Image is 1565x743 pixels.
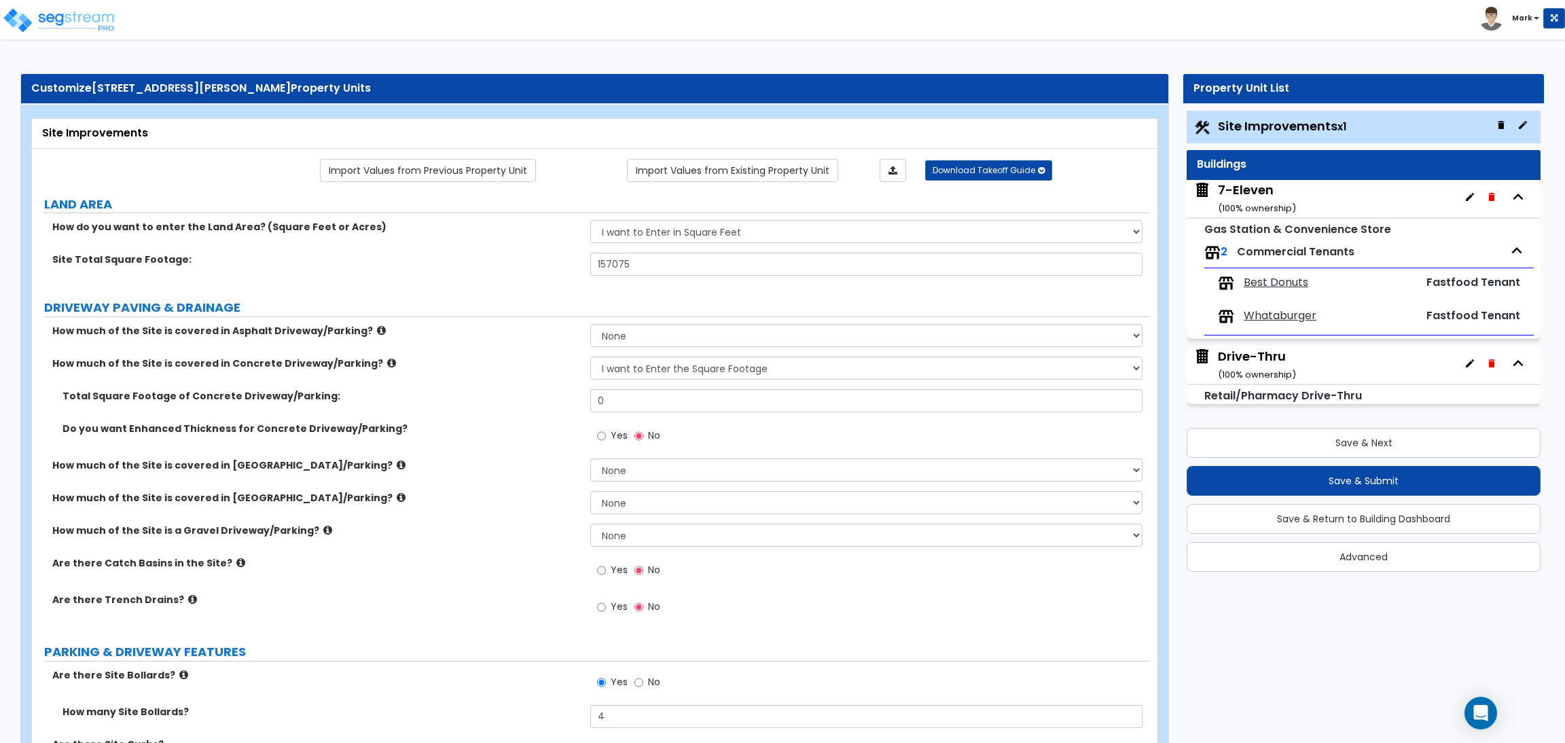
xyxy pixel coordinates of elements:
small: x1 [1337,120,1346,134]
button: Save & Return to Building Dashboard [1187,504,1541,534]
img: Construction.png [1193,119,1211,137]
span: No [648,600,660,613]
input: Yes [597,563,606,578]
span: No [648,675,660,689]
img: tenants.png [1204,244,1221,261]
span: Drive-Thru [1193,348,1296,382]
small: ( 100 % ownership) [1218,202,1296,215]
div: 7-Eleven [1218,181,1296,216]
label: Total Square Footage of Concrete Driveway/Parking: [62,389,580,403]
span: Fastfood Tenant [1426,308,1520,323]
span: Site Improvements [1218,117,1346,134]
i: click for more info! [397,492,406,503]
label: How much of the Site is a Gravel Driveway/Parking? [52,524,580,537]
span: [STREET_ADDRESS][PERSON_NAME] [92,80,291,96]
i: click for more info! [377,325,386,336]
i: click for more info! [323,525,332,535]
label: Are there Site Bollards? [52,668,580,682]
label: How many Site Bollards? [62,705,580,719]
div: Buildings [1197,157,1530,173]
label: How do you want to enter the Land Area? (Square Feet or Acres) [52,220,580,234]
img: tenants.png [1218,275,1234,291]
a: Import the dynamic attributes value through Excel sheet [880,159,906,182]
span: Yes [611,563,628,577]
img: logo_pro_r.png [2,7,118,34]
button: Save & Next [1187,428,1541,458]
span: Whataburger [1244,308,1316,324]
label: How much of the Site is covered in Asphalt Driveway/Parking? [52,324,580,338]
label: LAND AREA [44,196,1149,213]
div: Property Unit List [1193,81,1534,96]
label: Are there Trench Drains? [52,593,580,606]
label: How much of the Site is covered in [GEOGRAPHIC_DATA]/Parking? [52,458,580,472]
span: 7-Eleven [1193,181,1296,216]
div: Customize Property Units [31,81,1158,96]
b: Mark [1512,13,1532,23]
button: Advanced [1187,542,1541,572]
small: Gas Station & Convenience Store [1204,221,1391,237]
input: No [634,675,643,690]
span: Yes [611,675,628,689]
input: No [634,563,643,578]
button: Download Takeoff Guide [925,160,1052,181]
span: Download Takeoff Guide [933,164,1035,176]
span: Yes [611,600,628,613]
label: DRIVEWAY PAVING & DRAINAGE [44,299,1149,316]
input: Yes [597,429,606,443]
i: click for more info! [236,558,245,568]
a: Import the dynamic attribute values from existing properties. [627,159,838,182]
span: No [648,429,660,442]
i: click for more info! [179,670,188,680]
span: Best Donuts [1244,275,1308,291]
span: Yes [611,429,628,442]
div: Site Improvements [42,126,1147,141]
label: How much of the Site is covered in Concrete Driveway/Parking? [52,357,580,370]
img: building.svg [1193,348,1211,365]
i: click for more info! [387,358,396,368]
button: Save & Submit [1187,466,1541,496]
span: 2 [1221,244,1227,259]
img: avatar.png [1479,7,1503,31]
label: Are there Catch Basins in the Site? [52,556,580,570]
input: Yes [597,600,606,615]
label: Site Total Square Footage: [52,253,580,266]
div: Open Intercom Messenger [1464,697,1497,729]
a: Import the dynamic attribute values from previous properties. [320,159,536,182]
i: click for more info! [188,594,197,604]
i: click for more info! [397,460,406,470]
img: tenants.png [1218,308,1234,325]
span: No [648,563,660,577]
span: Commercial Tenants [1237,244,1354,259]
input: Yes [597,675,606,690]
span: Fastfood Tenant [1426,274,1520,290]
label: PARKING & DRIVEWAY FEATURES [44,643,1149,661]
img: building.svg [1193,181,1211,199]
small: Retail/Pharmacy Drive-Thru [1204,388,1362,403]
label: Do you want Enhanced Thickness for Concrete Driveway/Parking? [62,422,580,435]
small: ( 100 % ownership) [1218,368,1296,381]
div: Drive-Thru [1218,348,1296,382]
input: No [634,429,643,443]
input: No [634,600,643,615]
label: How much of the Site is covered in [GEOGRAPHIC_DATA]/Parking? [52,491,580,505]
